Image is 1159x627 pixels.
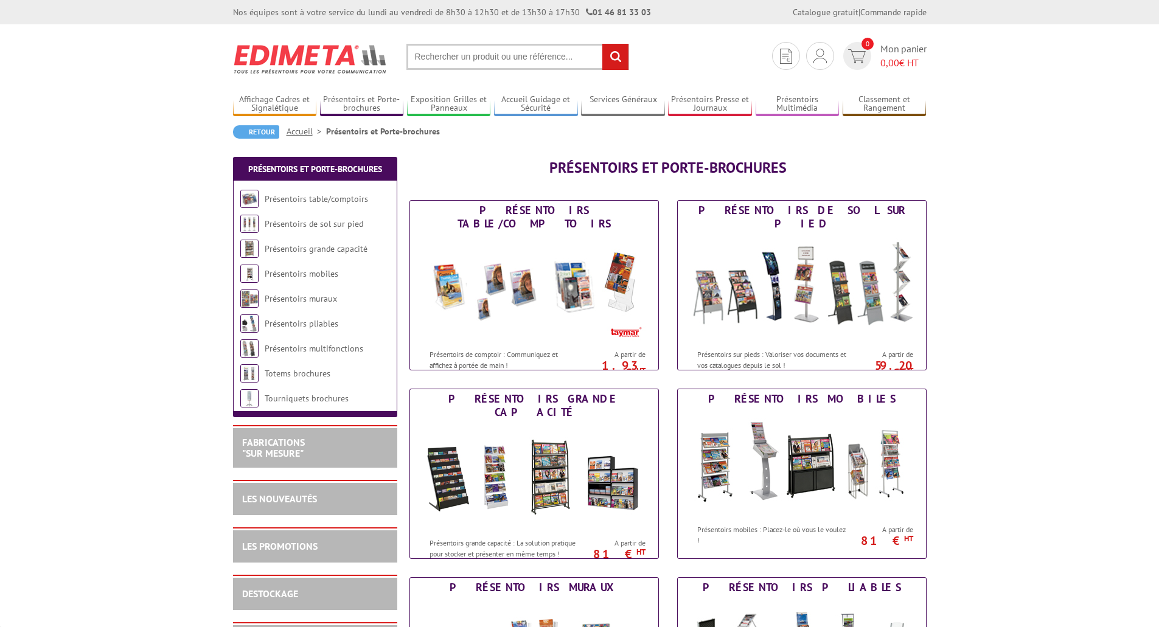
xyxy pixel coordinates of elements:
p: Présentoirs mobiles : Placez-le où vous le voulez ! [697,524,848,545]
img: Présentoirs de sol sur pied [240,215,259,233]
span: A partir de [851,525,913,535]
p: 81 € [577,550,646,558]
a: Présentoirs table/comptoirs Présentoirs table/comptoirs Présentoirs de comptoir : Communiquez et ... [409,200,659,370]
a: Présentoirs et Porte-brochures [320,94,404,114]
img: Totems brochures [240,364,259,383]
a: Présentoirs grande capacité Présentoirs grande capacité Présentoirs grande capacité : La solution... [409,389,659,559]
span: 0 [861,38,874,50]
a: Accueil [287,126,326,137]
img: Présentoirs pliables [240,314,259,333]
span: € HT [880,56,927,70]
a: Exposition Grilles et Panneaux [407,94,491,114]
a: Présentoirs Presse et Journaux [668,94,752,114]
a: Classement et Rangement [843,94,927,114]
img: Présentoirs muraux [240,289,259,308]
a: Présentoirs mobiles Présentoirs mobiles Présentoirs mobiles : Placez-le où vous le voulez ! A par... [677,389,927,559]
a: Présentoirs de sol sur pied Présentoirs de sol sur pied Présentoirs sur pieds : Valoriser vos doc... [677,200,927,370]
strong: 01 46 81 33 03 [586,7,651,18]
a: Présentoirs et Porte-brochures [248,164,382,175]
span: A partir de [851,350,913,359]
img: Présentoirs grande capacité [422,422,647,532]
a: Présentoirs pliables [265,318,338,329]
img: Tourniquets brochures [240,389,259,407]
li: Présentoirs et Porte-brochures [326,125,440,137]
span: A partir de [583,350,646,359]
div: Présentoirs table/comptoirs [413,204,655,230]
img: devis rapide [813,49,827,63]
span: 0,00 [880,57,899,69]
h1: Présentoirs et Porte-brochures [409,160,927,176]
p: Présentoirs de comptoir : Communiquez et affichez à portée de main ! [430,349,580,370]
a: Présentoirs de sol sur pied [265,218,363,229]
p: Présentoirs sur pieds : Valoriser vos documents et vos catalogues depuis le sol ! [697,349,848,370]
a: FABRICATIONS"Sur Mesure" [242,436,305,459]
img: Présentoirs de sol sur pied [689,234,914,343]
a: Retour [233,125,279,139]
p: 1.93 € [577,362,646,376]
a: Tourniquets brochures [265,393,349,404]
a: Services Généraux [581,94,665,114]
span: Mon panier [880,42,927,70]
a: Catalogue gratuit [793,7,858,18]
a: Commande rapide [860,7,927,18]
div: Nos équipes sont à votre service du lundi au vendredi de 8h30 à 12h30 et de 13h30 à 17h30 [233,6,651,18]
p: Présentoirs grande capacité : La solution pratique pour stocker et présenter en même temps ! [430,538,580,558]
img: Présentoirs table/comptoirs [422,234,647,343]
sup: HT [636,365,646,376]
a: Totems brochures [265,368,330,379]
a: LES PROMOTIONS [242,540,318,552]
a: Présentoirs table/comptoirs [265,193,368,204]
a: Présentoirs grande capacité [265,243,367,254]
img: Présentoirs table/comptoirs [240,190,259,208]
div: Présentoirs grande capacité [413,392,655,419]
span: A partir de [583,538,646,548]
a: DESTOCKAGE [242,587,298,600]
a: Présentoirs muraux [265,293,337,304]
sup: HT [636,547,646,557]
div: Présentoirs muraux [413,581,655,594]
p: 81 € [845,537,913,544]
div: | [793,6,927,18]
a: Affichage Cadres et Signalétique [233,94,317,114]
div: Présentoirs mobiles [681,392,923,406]
sup: HT [904,533,913,544]
div: Présentoirs de sol sur pied [681,204,923,230]
input: Rechercher un produit ou une référence... [406,44,629,70]
a: LES NOUVEAUTÉS [242,493,317,505]
img: Présentoirs grande capacité [240,240,259,258]
sup: HT [904,365,913,376]
a: Accueil Guidage et Sécurité [494,94,578,114]
img: Présentoirs multifonctions [240,339,259,358]
img: Edimeta [233,36,388,81]
div: Présentoirs pliables [681,581,923,594]
input: rechercher [602,44,628,70]
a: Présentoirs mobiles [265,268,338,279]
a: Présentoirs multifonctions [265,343,363,354]
p: 59.20 € [845,362,913,376]
img: Présentoirs mobiles [689,409,914,518]
img: devis rapide [780,49,792,64]
img: devis rapide [848,49,866,63]
a: devis rapide 0 Mon panier 0,00€ HT [840,42,927,70]
a: Présentoirs Multimédia [756,94,840,114]
img: Présentoirs mobiles [240,265,259,283]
